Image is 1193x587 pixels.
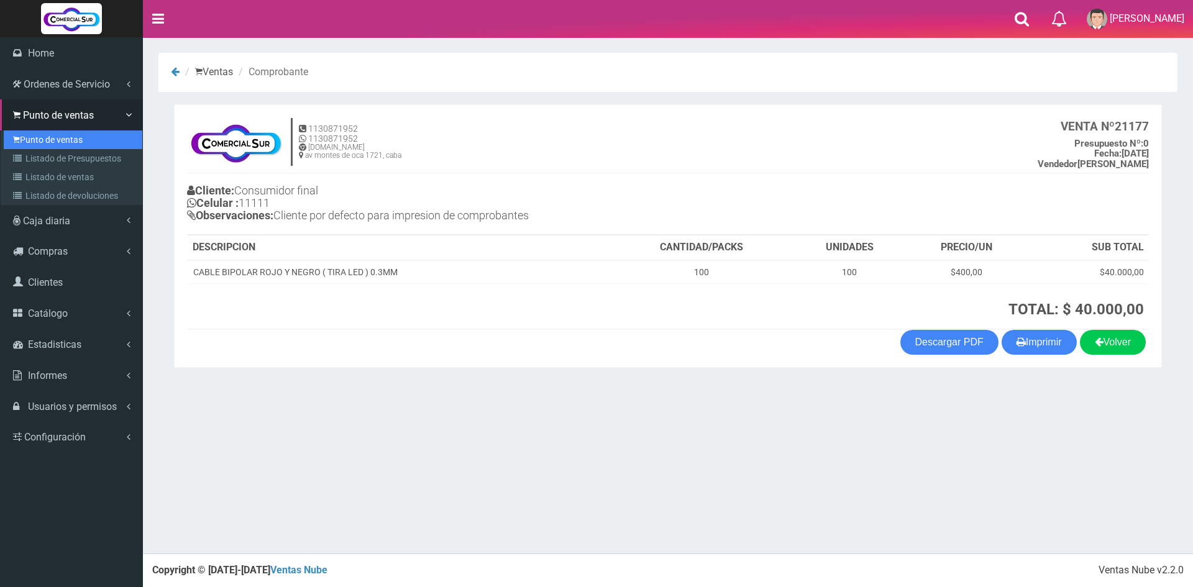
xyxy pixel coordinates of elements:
[188,260,610,284] td: CABLE BIPOLAR ROJO Y NEGRO ( TIRA LED ) 0.3MM
[188,235,610,260] th: DESCRIPCION
[299,143,401,160] h6: [DOMAIN_NAME] av montes de oca 1721, caba
[1027,235,1149,260] th: SUB TOTAL
[4,130,142,149] a: Punto de ventas
[187,181,668,227] h4: Consumidor final 11111 Cliente por defecto para impresion de comprobantes
[1027,260,1149,284] td: $40.000,00
[187,117,285,167] img: f695dc5f3a855ddc19300c990e0c55a2.jpg
[24,78,110,90] span: Ordenes de Servicio
[610,260,792,284] td: 100
[23,215,70,227] span: Caja diaria
[610,235,792,260] th: CANTIDAD/PACKS
[41,3,102,34] img: Logo grande
[28,339,81,350] span: Estadisticas
[1038,158,1077,170] strong: Vendedor
[1099,563,1184,578] div: Ventas Nube v2.2.0
[235,65,308,80] li: Comprobante
[187,209,273,222] b: Observaciones:
[1094,148,1122,159] strong: Fecha:
[28,401,117,412] span: Usuarios y permisos
[1002,330,1077,355] button: Imprimir
[270,564,327,576] a: Ventas Nube
[187,184,234,197] b: Cliente:
[187,196,239,209] b: Celular :
[793,235,907,260] th: UNIDADES
[4,186,142,205] a: Listado de devoluciones
[900,330,999,355] a: Descargar PDF
[1074,138,1143,149] strong: Presupuesto Nº:
[299,124,401,143] h5: 1130871952 1130871952
[1110,12,1184,24] span: [PERSON_NAME]
[23,109,94,121] span: Punto de ventas
[182,65,233,80] li: Ventas
[1038,158,1149,170] b: [PERSON_NAME]
[1080,330,1146,355] a: Volver
[1087,9,1107,29] img: User Image
[1061,119,1149,134] b: 21177
[28,245,68,257] span: Compras
[1074,138,1149,149] b: 0
[1008,301,1144,318] strong: TOTAL: $ 40.000,00
[28,276,63,288] span: Clientes
[1061,119,1115,134] strong: VENTA Nº
[152,564,327,576] strong: Copyright © [DATE]-[DATE]
[24,431,86,443] span: Configuración
[4,168,142,186] a: Listado de ventas
[28,307,68,319] span: Catálogo
[906,235,1026,260] th: PRECIO/UN
[793,260,907,284] td: 100
[906,260,1026,284] td: $400,00
[28,370,67,381] span: Informes
[4,149,142,168] a: Listado de Presupuestos
[28,47,54,59] span: Home
[1094,148,1149,159] b: [DATE]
